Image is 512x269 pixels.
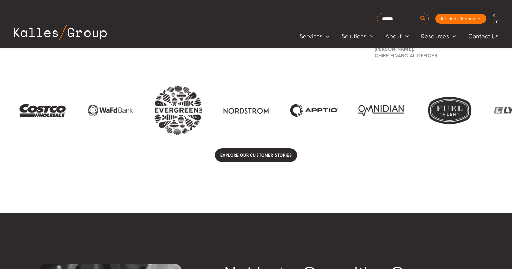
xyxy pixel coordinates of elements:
[300,31,322,41] span: Services
[462,31,505,41] a: Contact Us
[215,148,297,162] a: Explore our customer stories
[421,31,449,41] span: Resources
[336,31,380,41] a: SolutionsMenu Toggle
[435,14,486,24] a: Incident Response
[415,31,462,41] a: ResourcesMenu Toggle
[293,31,336,41] a: ServicesMenu Toggle
[375,46,437,59] span: [PERSON_NAME], Chief Financial Officer
[342,31,366,41] span: Solutions
[468,31,498,41] span: Contact Us
[366,31,374,41] span: Menu Toggle
[419,13,428,24] button: Search
[293,30,505,42] nav: Primary Site Navigation
[14,25,107,40] img: Kalles Group
[385,31,402,41] span: About
[449,31,456,41] span: Menu Toggle
[220,152,292,158] span: Explore our customer stories
[379,31,415,41] a: AboutMenu Toggle
[322,31,329,41] span: Menu Toggle
[402,31,409,41] span: Menu Toggle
